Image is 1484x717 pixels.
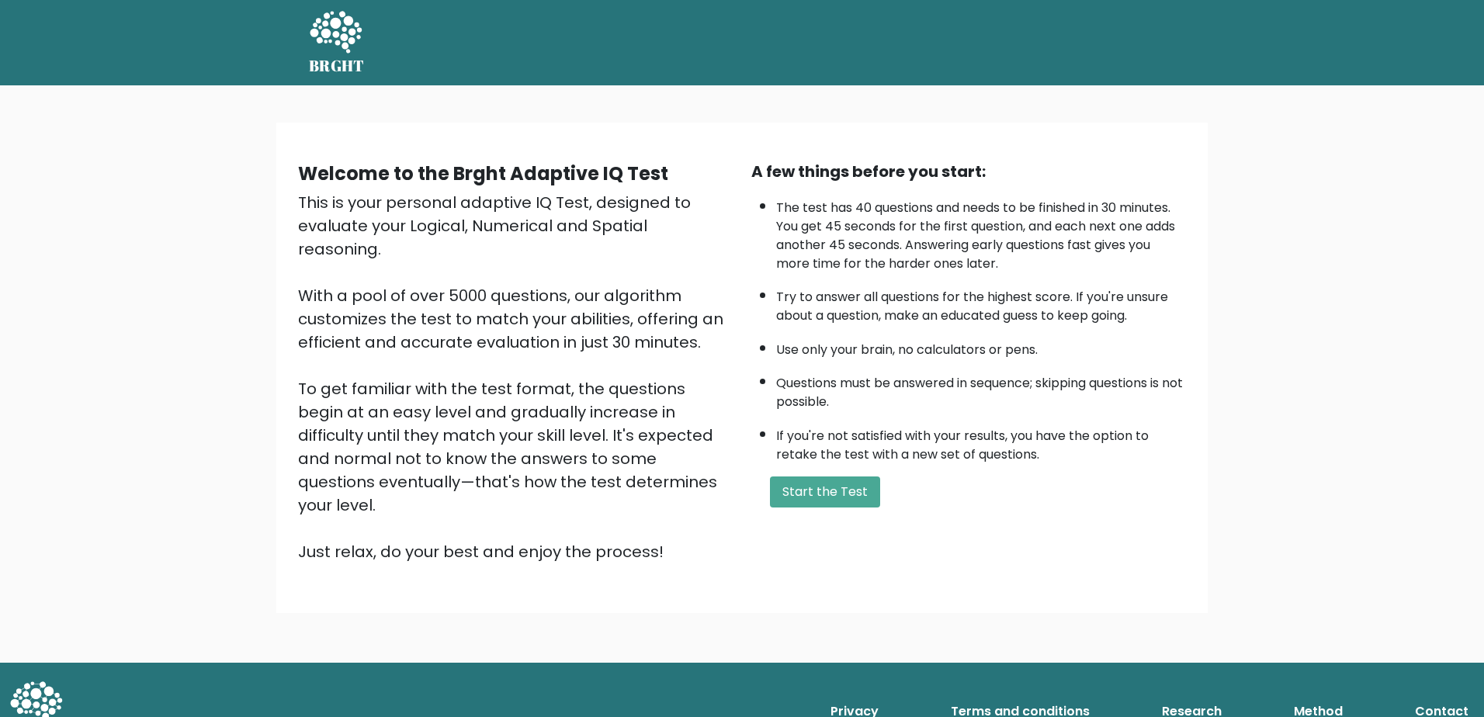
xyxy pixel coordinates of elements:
[298,161,668,186] b: Welcome to the Brght Adaptive IQ Test
[770,476,880,507] button: Start the Test
[776,280,1186,325] li: Try to answer all questions for the highest score. If you're unsure about a question, make an edu...
[751,160,1186,183] div: A few things before you start:
[776,191,1186,273] li: The test has 40 questions and needs to be finished in 30 minutes. You get 45 seconds for the firs...
[309,6,365,79] a: BRGHT
[776,419,1186,464] li: If you're not satisfied with your results, you have the option to retake the test with a new set ...
[776,366,1186,411] li: Questions must be answered in sequence; skipping questions is not possible.
[298,191,733,563] div: This is your personal adaptive IQ Test, designed to evaluate your Logical, Numerical and Spatial ...
[776,333,1186,359] li: Use only your brain, no calculators or pens.
[309,57,365,75] h5: BRGHT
